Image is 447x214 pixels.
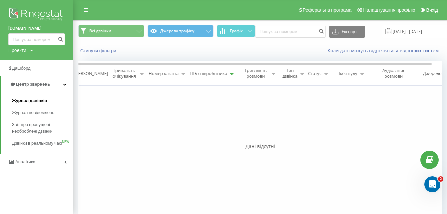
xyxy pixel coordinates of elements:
a: Журнал дзвінків [12,95,73,107]
a: Звіт про пропущені необроблені дзвінки [12,119,73,137]
iframe: Intercom live chat [424,176,440,192]
button: Графік [217,25,255,37]
span: Реферальна програма [303,7,352,13]
span: Всі дзвінки [89,28,111,34]
span: Журнал повідомлень [12,109,54,116]
div: Проекти [8,47,26,54]
button: Джерела трафіку [148,25,214,37]
div: Статус [308,71,321,76]
div: Тривалість розмови [242,68,269,79]
span: Графік [230,29,243,33]
button: Скинути фільтри [78,48,120,54]
span: Центр звернень [16,82,50,87]
div: Дані відсутні [78,143,442,150]
span: Аналiтика [15,159,35,164]
span: 2 [438,176,443,182]
a: Коли дані можуть відрізнятися вiд інших систем [327,47,442,54]
div: Тип дзвінка [282,68,297,79]
div: Тривалість очікування [111,68,137,79]
input: Пошук за номером [255,26,326,38]
img: Ringostat logo [8,7,65,23]
span: Вихід [426,7,438,13]
a: Дзвінки в реальному часіNEW [12,137,73,149]
div: Ім'я пулу [339,71,357,76]
span: Звіт про пропущені необроблені дзвінки [12,121,70,135]
button: Всі дзвінки [78,25,144,37]
button: Експорт [329,26,365,38]
span: Дашборд [12,66,31,71]
a: [DOMAIN_NAME] [8,25,65,32]
span: Налаштування профілю [363,7,415,13]
a: Журнал повідомлень [12,107,73,119]
span: Журнал дзвінків [12,97,47,104]
div: [PERSON_NAME] [74,71,108,76]
div: Номер клієнта [149,71,179,76]
a: Центр звернень [1,76,73,92]
div: Джерело [423,71,442,76]
input: Пошук за номером [8,33,65,45]
div: ПІБ співробітника [190,71,227,76]
div: Аудіозапис розмови [377,68,410,79]
span: Дзвінки в реальному часі [12,140,62,147]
